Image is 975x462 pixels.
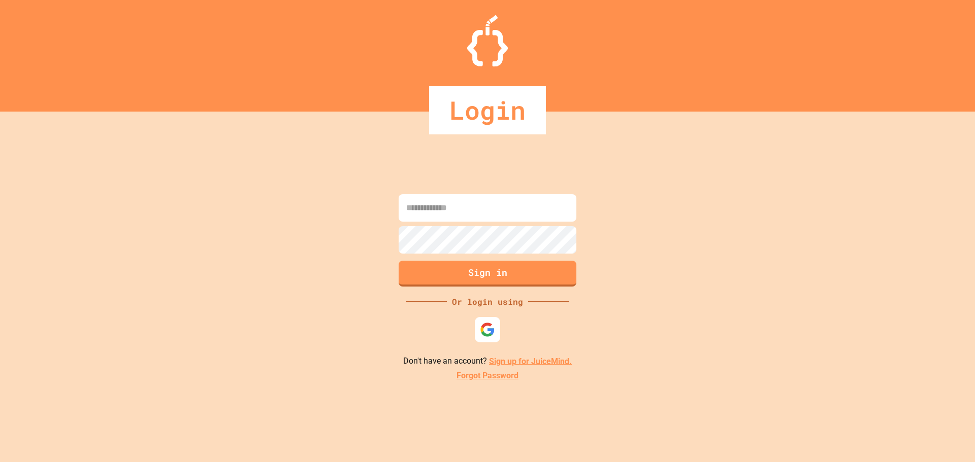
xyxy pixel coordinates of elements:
[457,370,518,382] a: Forgot Password
[480,322,495,337] img: google-icon.svg
[489,356,572,366] a: Sign up for JuiceMind.
[429,86,546,134] div: Login
[403,355,572,368] p: Don't have an account?
[447,296,528,308] div: Or login using
[467,15,508,66] img: Logo.svg
[399,261,576,287] button: Sign in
